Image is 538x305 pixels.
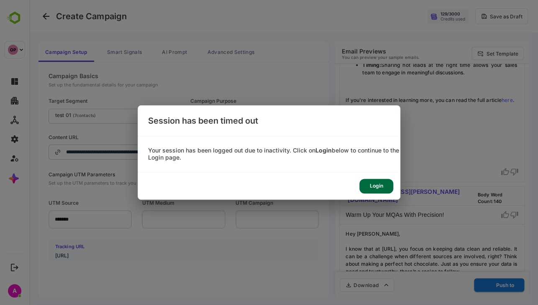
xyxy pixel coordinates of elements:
p: Hey [PERSON_NAME], [316,230,489,238]
div: Set up the UTM parameters to track you article [19,180,122,186]
div: Session has been timed out [138,106,400,136]
button: AI Prompt [126,42,164,62]
h4: Tracking URL [26,244,55,249]
div: campaign tabs [9,42,300,62]
h6: Email Previews [313,48,390,55]
a: here [472,97,483,103]
strong: Timing: [333,62,352,68]
p: You can preview your sample emails. [313,55,390,60]
button: Smart Signals [71,42,119,62]
div: Target Segment [19,98,58,104]
span: UTM Campaign [206,199,289,207]
div: Login [359,179,393,193]
button: Advanced Settings [171,42,232,62]
button: Save as Draft [446,8,499,24]
div: Your session has been logged out due to inactivity. Click on below to continue to the Login page. [138,147,400,161]
p: Best, Team Opentext opentext [316,142,489,164]
div: Set up the fundamental details for your campaign [19,82,129,88]
div: Content URL [19,134,64,140]
p: ( 7 contacts) [44,113,67,118]
p: To : [316,186,446,206]
div: Campaign Basics [19,72,69,79]
p: I know that at [URL], you focus on keeping data clean and reliable. It can be a challenge when di... [316,245,489,275]
div: Credits used [411,16,436,21]
p: Promote an Article [168,112,213,118]
div: Campaign UTM Parameters [19,171,122,178]
h4: [URL] [26,253,39,259]
p: If you're interested in learning more, you can read the full article . [316,97,489,104]
div: 129 / 3000 [411,11,431,16]
button: Download [310,278,365,292]
li: Sharing hot leads at the right time allows your sales team to engage in meaningful discussions. [333,61,489,76]
button: Campaign Setup [9,42,64,62]
p: Warm Up Your MQAs With Precision! [316,211,415,219]
h4: Create Campaign [27,11,97,21]
div: Save as Draft [461,13,493,20]
p: Cheers, [316,112,489,119]
p: test 01 [26,112,42,118]
button: Go back [10,10,23,23]
p: Push to [466,282,485,288]
button: Push to [445,278,495,292]
span: [EMAIL_ADDRESS][PERSON_NAME][DOMAIN_NAME] [318,188,430,203]
span: UTM Medium [113,199,196,207]
span: UTM Source [19,199,102,207]
b: Login [315,147,332,154]
p: Body Word Count: 140 [446,187,489,205]
p: Team Opentext [316,127,489,134]
div: Campaign Purpose [161,98,207,104]
p: Set Template [457,51,489,57]
button: Set Template [442,47,494,60]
